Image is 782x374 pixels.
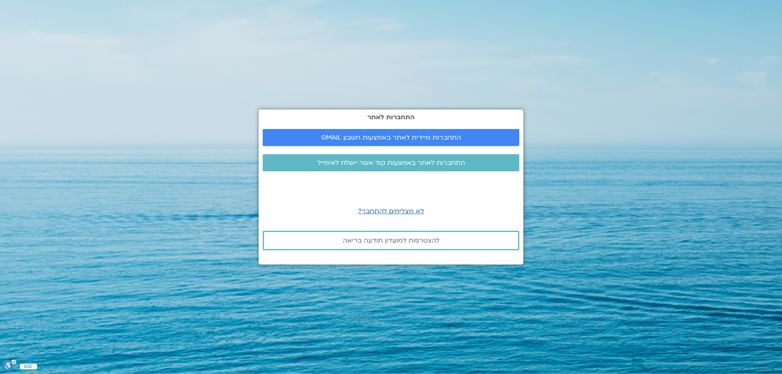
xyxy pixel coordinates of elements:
a: התחברות לאתר באמצעות קוד אשר יישלח לאימייל [263,154,519,171]
h2: התחברות לאתר [263,114,519,121]
span: התחברות לאתר באמצעות קוד אשר יישלח לאימייל [317,159,465,166]
span: להצטרפות למועדון תודעה בריאה [343,237,439,244]
span: התחברות מיידית לאתר באמצעות חשבון GMAIL [321,134,461,141]
a: לא מצליחים להתחבר? [358,207,424,216]
a: להצטרפות למועדון תודעה בריאה [263,231,519,250]
a: התחברות מיידית לאתר באמצעות חשבון GMAIL [263,129,519,146]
